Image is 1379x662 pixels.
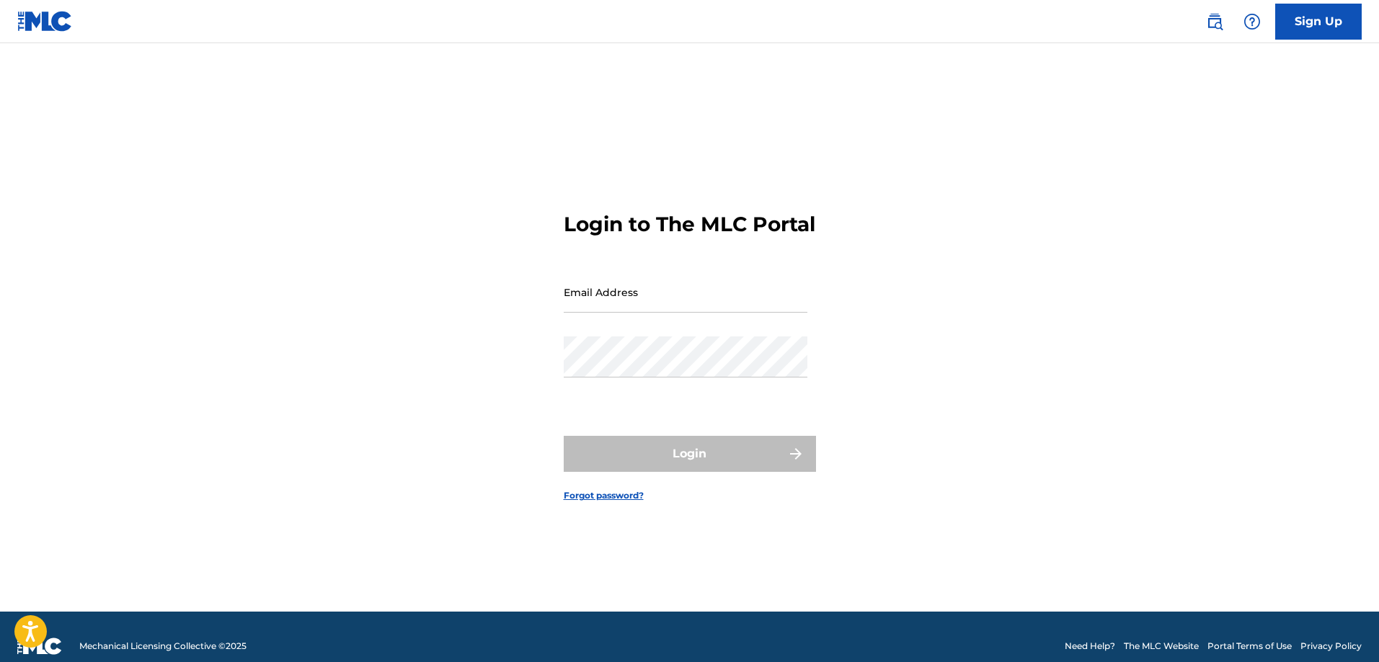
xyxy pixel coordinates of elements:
h3: Login to The MLC Portal [564,212,815,237]
div: Help [1238,7,1267,36]
a: Privacy Policy [1300,640,1362,653]
a: The MLC Website [1124,640,1199,653]
a: Sign Up [1275,4,1362,40]
img: help [1243,13,1261,30]
a: Portal Terms of Use [1207,640,1292,653]
a: Need Help? [1065,640,1115,653]
img: logo [17,638,62,655]
a: Public Search [1200,7,1229,36]
img: search [1206,13,1223,30]
img: MLC Logo [17,11,73,32]
a: Forgot password? [564,489,644,502]
span: Mechanical Licensing Collective © 2025 [79,640,247,653]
